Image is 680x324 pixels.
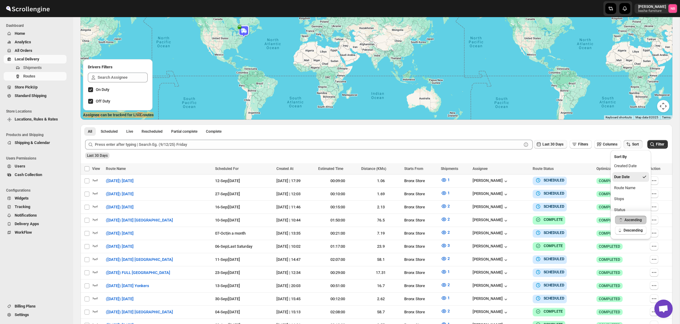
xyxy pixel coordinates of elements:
[535,217,563,223] button: COMPLETE
[624,218,642,222] span: Ascending
[318,167,343,171] span: Estimated Time
[82,112,102,120] a: Open this area in Google Maps (opens a new window)
[361,178,401,184] div: 1.06
[4,220,67,228] button: Delivery Apps
[614,185,635,191] div: Route Name
[15,204,30,209] span: Tracking
[23,74,35,78] span: Routes
[544,244,563,248] b: COMPLETE
[215,167,239,171] span: Scheduled For
[473,231,509,237] div: [PERSON_NAME]
[473,218,509,224] button: [PERSON_NAME]
[542,142,563,146] span: Last 30 Days
[615,216,646,224] button: Ascending
[215,231,246,236] span: 07-Oct | in a month
[448,243,450,248] span: 3
[15,140,50,145] span: Shipping & Calendar
[276,283,315,289] div: [DATE] | 20:03
[318,230,358,236] div: 00:21:00
[599,270,620,275] span: COMPLETED
[473,296,509,302] button: [PERSON_NAME]
[15,196,29,200] span: Widgets
[276,178,315,184] div: [DATE] | 17:39
[448,191,450,195] span: 1
[404,309,437,315] div: Bronx Store
[276,309,315,315] div: [DATE] | 15:13
[276,270,315,276] div: [DATE] | 12:34
[361,283,401,289] div: 16.7
[215,310,240,314] span: 04-Sep | [DATE]
[361,230,401,236] div: 7.19
[624,140,642,149] button: Sort
[98,73,148,82] input: Search Assignee
[106,191,134,197] span: ([DATE]) [DATE]
[276,217,315,223] div: [DATE] | 10:44
[473,270,509,276] button: [PERSON_NAME]
[102,215,177,225] button: ([DATE]) [DATE] [GEOGRAPHIC_DATA]
[544,296,564,301] b: SCHEDULED
[473,244,509,250] button: [PERSON_NAME]
[437,254,453,264] button: 2
[404,270,437,276] div: Bronx Store
[96,87,109,92] span: On Duty
[544,204,564,209] b: SCHEDULED
[668,4,677,13] span: Nael Basha
[615,226,646,235] button: Descending
[657,100,669,112] button: Map camera controls
[15,40,31,44] span: Analytics
[656,142,664,146] span: Filter
[596,167,628,171] span: Optimization Status
[84,127,96,136] button: All routes
[544,191,564,196] b: SCHEDULED
[650,167,660,171] span: Action
[102,268,174,278] button: ([DATE]) FULL [GEOGRAPHIC_DATA]
[126,129,133,134] span: Live
[404,257,437,263] div: Bronx Store
[599,205,620,210] span: COMPLETED
[215,218,240,222] span: 10-Sep | [DATE]
[102,202,137,212] button: ([DATE]) [DATE]
[361,296,401,302] div: 2.62
[4,38,67,46] button: Analytics
[4,311,67,319] button: Settings
[361,167,386,171] span: Distance (KMs)
[614,196,624,202] div: Stops
[83,112,154,118] label: Assignee can be tracked for LIVE routes
[102,294,137,304] button: ([DATE]) [DATE]
[404,217,437,223] div: Bronx Store
[171,129,197,134] span: Partial complete
[614,154,647,160] h2: Sort By
[102,307,177,317] button: ([DATE]) [DATE] [GEOGRAPHIC_DATA]
[4,228,67,237] button: WorkFlow
[142,129,163,134] span: Rescheduled
[361,243,401,250] div: 23.9
[15,221,39,226] span: Delivery Apps
[535,256,564,262] button: SCHEDULED
[473,283,509,289] div: [PERSON_NAME]
[599,244,620,249] span: COMPLETED
[15,164,25,168] span: Users
[102,255,177,265] button: ([DATE]) [DATE] [GEOGRAPHIC_DATA]
[318,309,358,315] div: 02:08:00
[612,205,649,215] button: Status
[578,142,588,146] span: Filters
[15,172,42,177] span: Cash Collection
[448,178,450,182] span: 1
[106,270,170,276] span: ([DATE]) FULL [GEOGRAPHIC_DATA]
[361,217,401,223] div: 76.5
[535,295,564,301] button: SCHEDULED
[437,267,453,277] button: 1
[318,283,358,289] div: 00:51:00
[276,167,293,171] span: Created At
[215,297,240,301] span: 30-Sep | [DATE]
[4,162,67,171] button: Users
[6,156,69,161] span: Users Permissions
[15,117,58,121] span: Locations, Rules & Rates
[4,46,67,55] button: All Orders
[437,306,453,316] button: 2
[535,230,564,236] button: SCHEDULED
[599,192,620,196] span: COMPLETED
[404,191,437,197] div: Bronx Store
